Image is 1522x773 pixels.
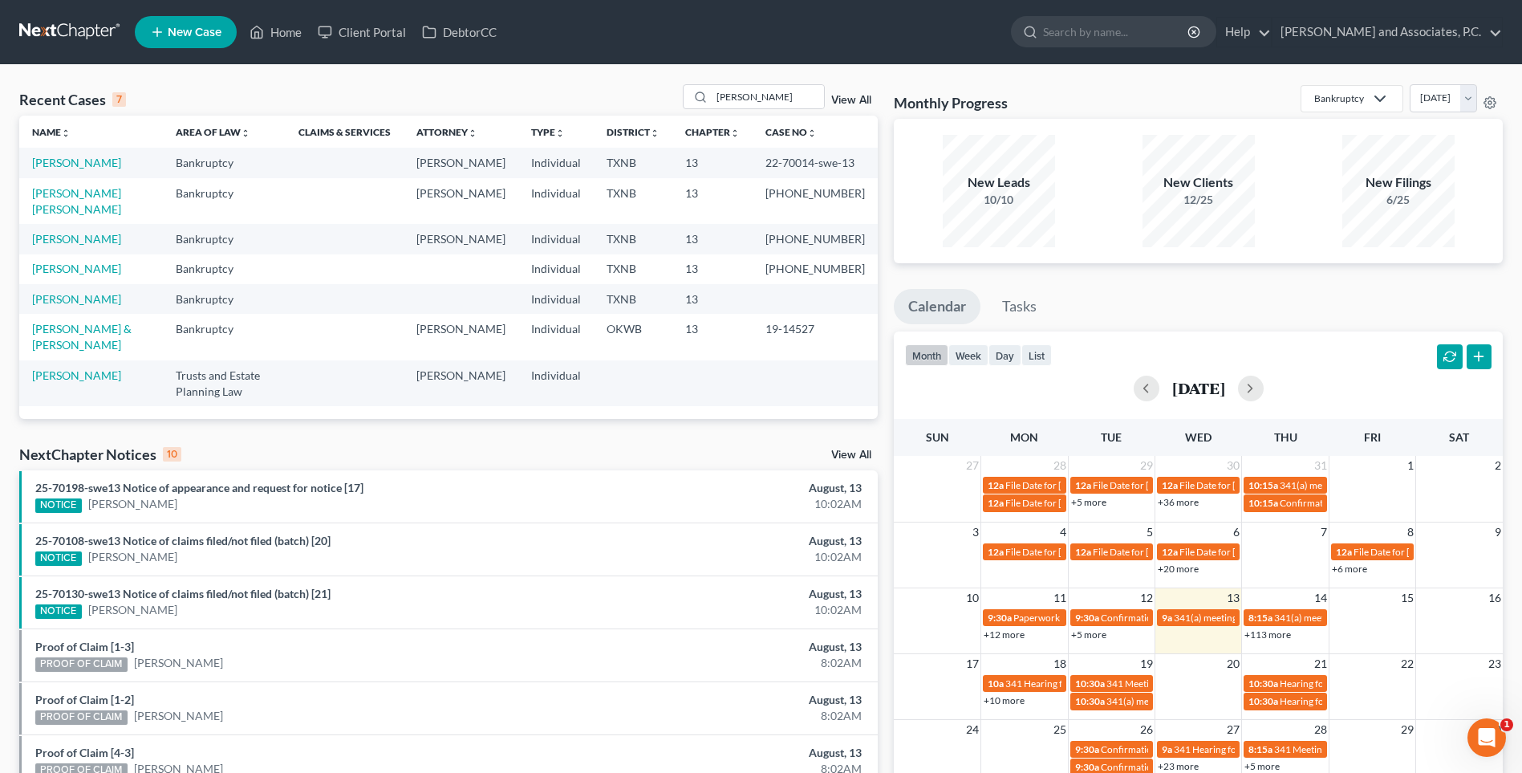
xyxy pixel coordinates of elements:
[19,445,181,464] div: NextChapter Notices
[1145,523,1155,542] span: 5
[1280,479,1520,491] span: 341(a) meeting for [PERSON_NAME] & [PERSON_NAME]
[1143,192,1255,208] div: 12/25
[988,546,1004,558] span: 12a
[555,128,565,138] i: unfold_more
[943,173,1055,192] div: New Leads
[964,720,980,739] span: 24
[163,314,286,360] td: Bankruptcy
[1225,654,1241,673] span: 20
[1043,17,1190,47] input: Search by name...
[988,344,1021,366] button: day
[35,746,134,759] a: Proof of Claim [4-3]
[1174,743,1414,755] span: 341 Hearing for [PERSON_NAME][GEOGRAPHIC_DATA]
[597,745,862,761] div: August, 13
[1052,720,1068,739] span: 25
[597,639,862,655] div: August, 13
[672,178,753,224] td: 13
[518,360,594,406] td: Individual
[32,322,132,352] a: [PERSON_NAME] & [PERSON_NAME]
[730,128,740,138] i: unfold_more
[32,232,121,246] a: [PERSON_NAME]
[753,314,878,360] td: 19-14527
[753,178,878,224] td: [PHONE_NUMBER]
[19,90,126,109] div: Recent Cases
[988,612,1012,624] span: 9:30a
[1364,430,1381,444] span: Fri
[1232,523,1241,542] span: 6
[176,126,250,138] a: Area of Lawunfold_more
[518,148,594,177] td: Individual
[1021,344,1052,366] button: list
[163,254,286,284] td: Bankruptcy
[1225,456,1241,475] span: 30
[1010,430,1038,444] span: Mon
[1093,546,1221,558] span: File Date for [PERSON_NAME]
[61,128,71,138] i: unfold_more
[1248,612,1272,624] span: 8:15a
[88,496,177,512] a: [PERSON_NAME]
[594,284,672,314] td: TXNB
[1313,456,1329,475] span: 31
[163,178,286,224] td: Bankruptcy
[943,192,1055,208] div: 10/10
[964,654,980,673] span: 17
[1487,588,1503,608] span: 16
[32,292,121,306] a: [PERSON_NAME]
[984,694,1025,706] a: +10 more
[597,692,862,708] div: August, 13
[672,224,753,254] td: 13
[672,148,753,177] td: 13
[964,588,980,608] span: 10
[685,126,740,138] a: Chapterunfold_more
[1244,760,1280,772] a: +5 more
[416,126,477,138] a: Attorneyunfold_more
[765,126,817,138] a: Case Nounfold_more
[905,344,948,366] button: month
[594,148,672,177] td: TXNB
[597,496,862,512] div: 10:02AM
[88,602,177,618] a: [PERSON_NAME]
[32,368,121,382] a: [PERSON_NAME]
[1075,677,1105,690] span: 10:30a
[1172,380,1225,397] h2: [DATE]
[1342,192,1455,208] div: 6/25
[1106,677,1251,690] span: 341 Meeting for [PERSON_NAME]
[404,360,518,406] td: [PERSON_NAME]
[1313,588,1329,608] span: 14
[1162,612,1172,624] span: 9a
[1052,588,1068,608] span: 11
[1248,695,1278,707] span: 10:30a
[163,360,286,406] td: Trusts and Estate Planning Law
[988,677,1004,690] span: 10a
[1179,479,1308,491] span: File Date for [PERSON_NAME]
[594,254,672,284] td: TXNB
[1162,479,1178,491] span: 12a
[35,587,331,600] a: 25-70130-swe13 Notice of claims filed/not filed (batch) [21]
[35,604,82,619] div: NOTICE
[1399,588,1415,608] span: 15
[597,533,862,549] div: August, 13
[1399,654,1415,673] span: 22
[414,18,505,47] a: DebtorCC
[988,289,1051,324] a: Tasks
[1005,677,1149,690] span: 341 Hearing for [PERSON_NAME]
[1217,18,1271,47] a: Help
[1313,654,1329,673] span: 21
[1280,695,1431,707] span: Hearing for Total Alloy Foundry, Inc.
[35,498,82,513] div: NOTICE
[1314,92,1364,105] div: Bankruptcy
[1487,654,1503,673] span: 23
[926,430,949,444] span: Sun
[134,708,223,724] a: [PERSON_NAME]
[1138,654,1155,673] span: 19
[597,655,862,671] div: 8:02AM
[1075,695,1105,707] span: 10:30a
[518,224,594,254] td: Individual
[1342,173,1455,192] div: New Filings
[241,128,250,138] i: unfold_more
[672,284,753,314] td: 13
[672,254,753,284] td: 13
[1248,479,1278,491] span: 10:15a
[1248,677,1278,690] span: 10:30a
[32,126,71,138] a: Nameunfold_more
